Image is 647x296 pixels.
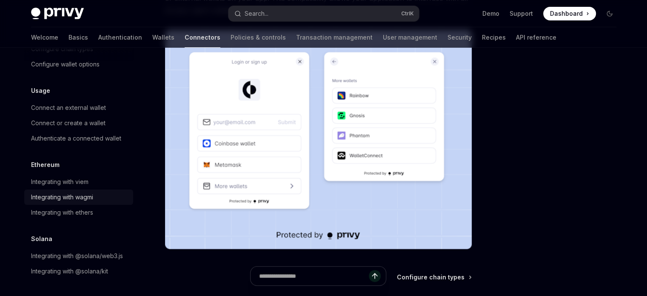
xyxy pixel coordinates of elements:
a: Integrating with wagmi [24,190,133,205]
div: Integrating with ethers [31,207,93,218]
a: Policies & controls [231,27,286,48]
button: Toggle dark mode [603,7,616,20]
a: Welcome [31,27,58,48]
a: Demo [482,9,499,18]
a: Dashboard [543,7,596,20]
a: Connect an external wallet [24,100,133,115]
a: Authenticate a connected wallet [24,131,133,146]
button: Send message [369,270,381,282]
a: Integrating with @solana/web3.js [24,248,133,264]
div: Configure wallet options [31,59,100,69]
img: dark logo [31,8,84,20]
div: Integrating with wagmi [31,192,93,202]
div: Integrating with @solana/kit [31,266,108,276]
h5: Ethereum [31,160,60,170]
img: Connectors3 [165,30,472,249]
a: User management [383,27,437,48]
div: Connect an external wallet [31,103,106,113]
a: Connect or create a wallet [24,115,133,131]
div: Search... [245,9,268,19]
a: Authentication [98,27,142,48]
button: Search...CtrlK [228,6,419,21]
a: Wallets [152,27,174,48]
a: Integrating with viem [24,174,133,190]
a: Transaction management [296,27,373,48]
a: Basics [68,27,88,48]
a: Integrating with @solana/kit [24,264,133,279]
a: Connectors [185,27,220,48]
div: Integrating with @solana/web3.js [31,251,123,261]
a: Integrating with ethers [24,205,133,220]
a: Security [447,27,472,48]
a: Configure wallet options [24,57,133,72]
a: Recipes [482,27,506,48]
div: Connect or create a wallet [31,118,105,128]
div: Authenticate a connected wallet [31,133,121,144]
a: Support [510,9,533,18]
span: Dashboard [550,9,583,18]
h5: Usage [31,86,50,96]
div: Integrating with viem [31,177,88,187]
span: Ctrl K [401,10,414,17]
h5: Solana [31,234,52,244]
a: API reference [516,27,556,48]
